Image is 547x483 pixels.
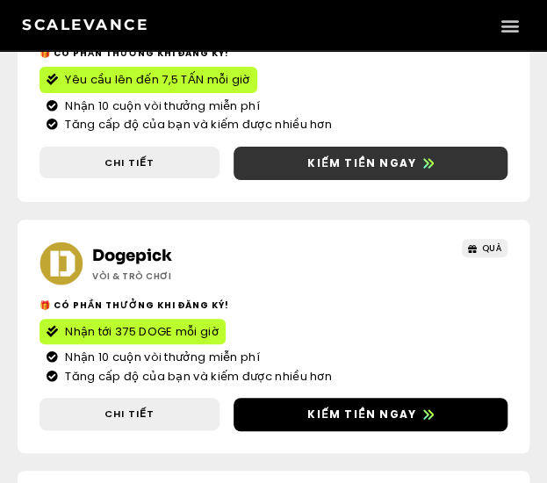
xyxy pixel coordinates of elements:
font: Vòi & Trò chơi [92,270,171,283]
font: Chi tiết [104,155,155,169]
a: Chi tiết [40,147,220,179]
div: Menu chuyển đổi [496,11,525,40]
font: Chi tiết [104,407,155,421]
font: Tăng cấp độ của bạn và kiếm được nhiều hơn [65,368,332,385]
font: Tăng cấp độ của bạn và kiếm được nhiều hơn [65,116,332,133]
font: Yêu cầu lên đến 7,5 TẤN mỗi giờ [65,71,249,88]
a: Kiếm tiền ngay [234,147,507,180]
a: Dogepick [92,246,172,265]
font: Kiếm tiền ngay [307,155,416,170]
a: Nhận tới 375 DOGE mỗi giờ [40,319,226,345]
font: Nhận 10 cuộn vòi thưởng miễn phí [65,349,260,365]
font: 🎁 Có phần thưởng khi đăng ký! [40,299,229,312]
font: Kiếm tiền ngay [307,407,416,422]
font: QUÀ [482,241,502,255]
font: 🎁 Có phần thưởng khi đăng ký! [40,47,229,60]
a: QUÀ [462,239,507,257]
font: Nhận tới 375 DOGE mỗi giờ [65,323,219,340]
a: Scalevance [22,16,148,33]
a: Kiếm tiền ngay [234,398,507,431]
a: Chi tiết [40,398,220,430]
font: Nhận 10 cuộn vòi thưởng miễn phí [65,97,260,114]
a: Yêu cầu lên đến 7,5 TẤN mỗi giờ [40,67,257,93]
